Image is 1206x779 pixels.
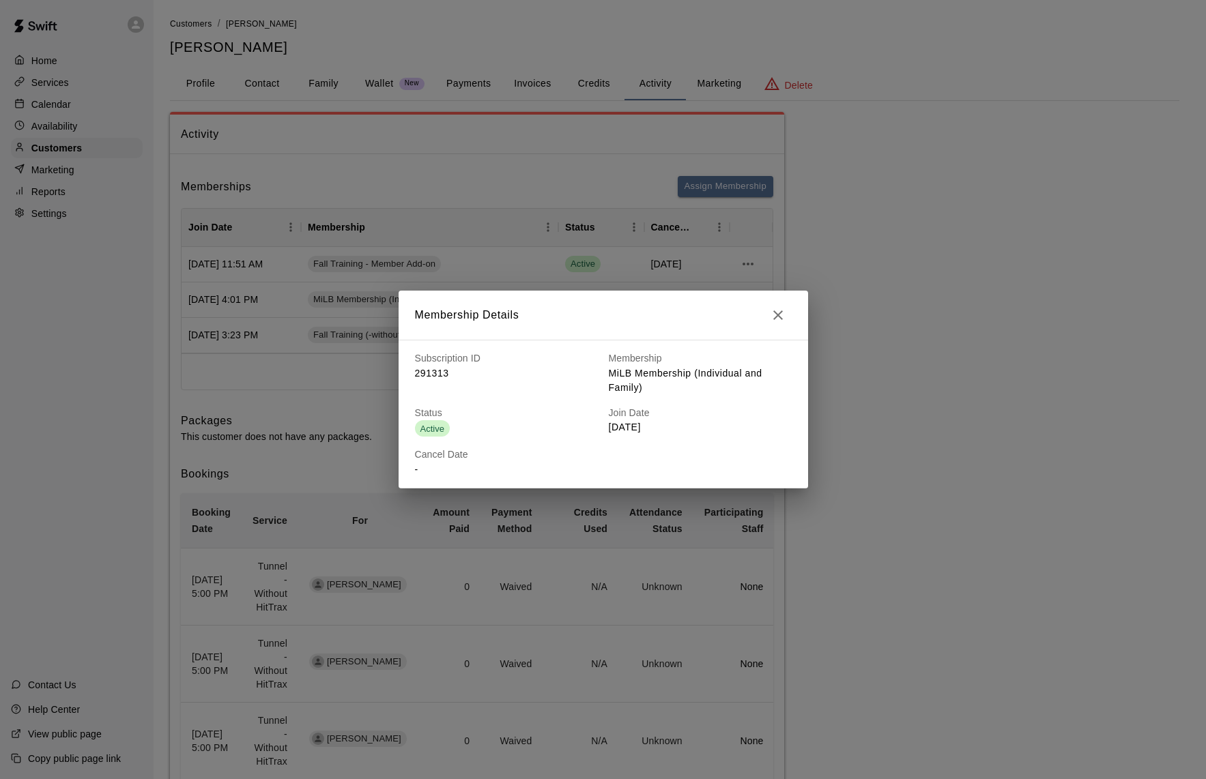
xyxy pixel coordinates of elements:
[415,462,598,477] p: -
[609,406,792,421] h6: Join Date
[415,424,450,434] span: Active
[415,306,519,324] h6: Membership Details
[415,351,598,366] h6: Subscription ID
[415,366,598,381] p: 291313
[609,351,792,366] h6: Membership
[609,420,792,435] p: [DATE]
[415,406,598,421] h6: Status
[415,447,598,462] h6: Cancel Date
[609,366,792,395] p: MiLB Membership (Individual and Family)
